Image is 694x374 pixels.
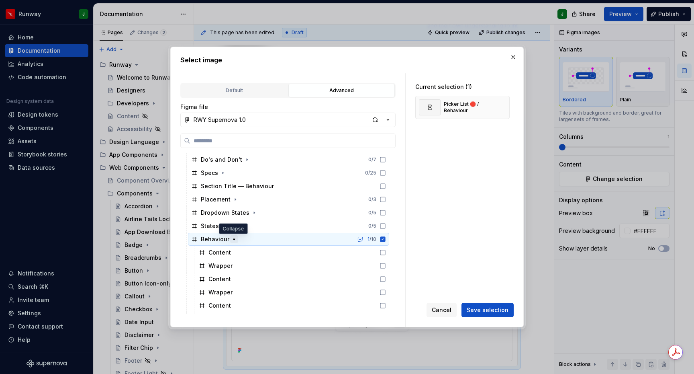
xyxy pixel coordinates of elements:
[367,236,376,242] div: / 10
[415,83,510,91] div: Current selection (1)
[180,55,514,65] h2: Select image
[368,210,376,216] div: 0 / 5
[467,306,508,314] span: Save selection
[461,303,514,317] button: Save selection
[219,224,248,234] div: Collapse
[444,101,492,114] div: Picker List 🛑 / Behaviour
[208,249,231,257] div: Content
[432,306,451,314] span: Cancel
[427,303,457,317] button: Cancel
[194,116,246,124] div: RWY Supernova 1.0
[208,275,231,283] div: Content
[201,209,249,217] div: Dropdown States
[201,156,242,164] div: Do's and Don't
[201,222,219,230] div: States
[208,288,233,296] div: Wrapper
[291,86,392,95] div: Advanced
[368,223,376,229] div: 0 / 5
[201,169,218,177] div: Specs
[208,262,233,270] div: Wrapper
[368,196,376,203] div: 0 / 3
[180,113,396,127] button: RWY Supernova 1.0
[367,236,369,242] span: 1
[201,195,231,203] div: Placement
[184,86,285,95] div: Default
[365,170,376,176] div: 0 / 25
[208,302,231,310] div: Content
[201,182,274,190] div: Section Title — Behaviour
[368,156,376,163] div: 0 / 7
[201,235,229,243] div: Behaviour
[180,103,208,111] label: Figma file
